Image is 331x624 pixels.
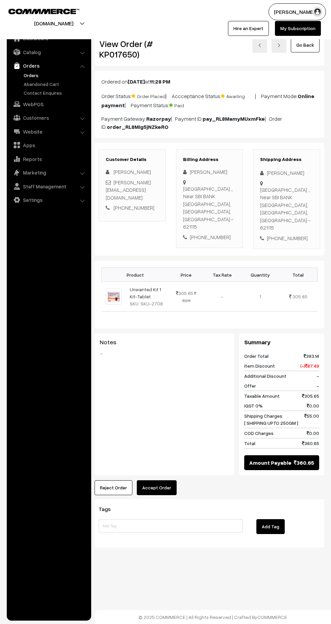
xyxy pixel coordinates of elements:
span: Item Discount [244,362,275,369]
span: 0.00 [307,430,319,437]
button: Add Tag [256,519,285,534]
footer: © 2025 COMMMERCE | All Rights Reserved | Crafted By [95,610,331,624]
span: Order Placed [132,91,165,100]
a: Hire an Expert [228,21,269,36]
p: Order Status: | Accceptance Status: | Payment Mode: | Payment Status: [101,91,317,109]
th: Total [279,268,317,282]
a: Reports [8,153,89,165]
b: 11:28 PM [150,78,170,85]
a: Settings [8,194,89,206]
img: left-arrow.png [258,43,262,47]
img: right-arrow.png [277,43,281,47]
a: Orders [8,60,89,72]
th: Price [169,268,203,282]
th: Product [102,268,169,282]
th: Quantity [241,268,279,282]
span: Offer [244,382,256,389]
span: - [316,382,319,389]
span: Shipping Charges [ SHIPPING UPTO 250GM ] [244,412,298,426]
b: [DATE] [128,78,145,85]
a: Orders [22,72,89,79]
span: 360.65 [302,440,319,447]
span: 393.14 [304,352,319,360]
span: - [316,372,319,379]
span: Taxable Amount [244,392,280,399]
b: pay_RL8MamyMUxmFke [203,115,265,122]
div: [GEOGRAPHIC_DATA] ,, Near SBI BANK [GEOGRAPHIC_DATA], [GEOGRAPHIC_DATA], [GEOGRAPHIC_DATA] - 621115 [183,185,236,231]
span: COD Charges [244,430,274,437]
div: [PERSON_NAME] [260,169,313,177]
span: Total [244,440,255,447]
div: [GEOGRAPHIC_DATA] ,, Near SBI BANK [GEOGRAPHIC_DATA], [GEOGRAPHIC_DATA], [GEOGRAPHIC_DATA] - 621115 [260,186,313,232]
span: Amount Payable [249,459,291,467]
div: SKU: SKU-2708 [130,300,165,307]
h3: Notes [100,339,229,346]
th: Tax Rate [203,268,241,282]
h3: Shipping Address [260,157,313,162]
a: [PERSON_NAME][EMAIL_ADDRESS][DOMAIN_NAME] [106,179,151,201]
h3: Summary [244,339,319,346]
span: Paid [169,100,203,109]
a: Staff Management [8,180,89,192]
div: [PERSON_NAME] [183,168,236,176]
a: Unwanted Kit 1 Kit-Tablet [130,286,161,299]
b: order_RL8MIg5jNZkeRO [107,123,169,130]
a: My Subscription [275,21,321,36]
img: COMMMERCE [8,9,79,14]
a: Apps [8,139,89,151]
a: Abandoned Cart [22,80,89,88]
p: Payment Gateway: | Payment ID: | Order ID: [101,115,317,131]
strike: 393.14 [182,291,197,303]
a: Go Back [291,38,320,52]
span: 305.65 [292,294,307,299]
button: Accept Order [137,480,177,495]
td: - [203,282,241,311]
b: Razorpay [146,115,171,122]
div: [PHONE_NUMBER] [183,233,236,241]
h3: Customer Details [106,157,159,162]
span: Awaiting [221,91,255,100]
h3: Billing Address [183,157,236,162]
span: 305.65 [302,392,319,399]
button: [PERSON_NAME] [269,3,326,20]
span: IGST 0% [244,402,263,409]
button: [DOMAIN_NAME] [10,15,97,32]
p: Ordered on at [101,77,317,86]
a: Catalog [8,46,89,58]
span: 0.00 [307,402,319,409]
a: Customers [8,112,89,124]
a: COMMMERCE [257,614,287,620]
span: [PERSON_NAME] [113,169,151,175]
span: (-) 87.49 [300,362,319,369]
input: Add Tag [99,519,243,533]
img: user [312,7,323,17]
img: UNWANTED KIT.jpeg [106,288,122,304]
h2: View Order (# KP017650) [99,39,166,60]
span: 55.00 [304,412,319,426]
a: Website [8,125,89,138]
a: [PHONE_NUMBER] [113,205,154,211]
a: Marketing [8,166,89,179]
span: 1 [259,294,261,299]
blockquote: - [100,349,229,357]
span: Order Total [244,352,269,360]
a: Contact Enquires [22,89,89,96]
span: Tags [99,506,119,512]
a: WebPOS [8,98,89,110]
div: [PHONE_NUMBER] [260,234,313,242]
span: Additional Discount [244,372,286,379]
span: 305.65 [176,290,193,296]
a: COMMMERCE [8,7,68,15]
span: 360.65 [294,459,314,467]
button: Reject Order [95,480,132,495]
